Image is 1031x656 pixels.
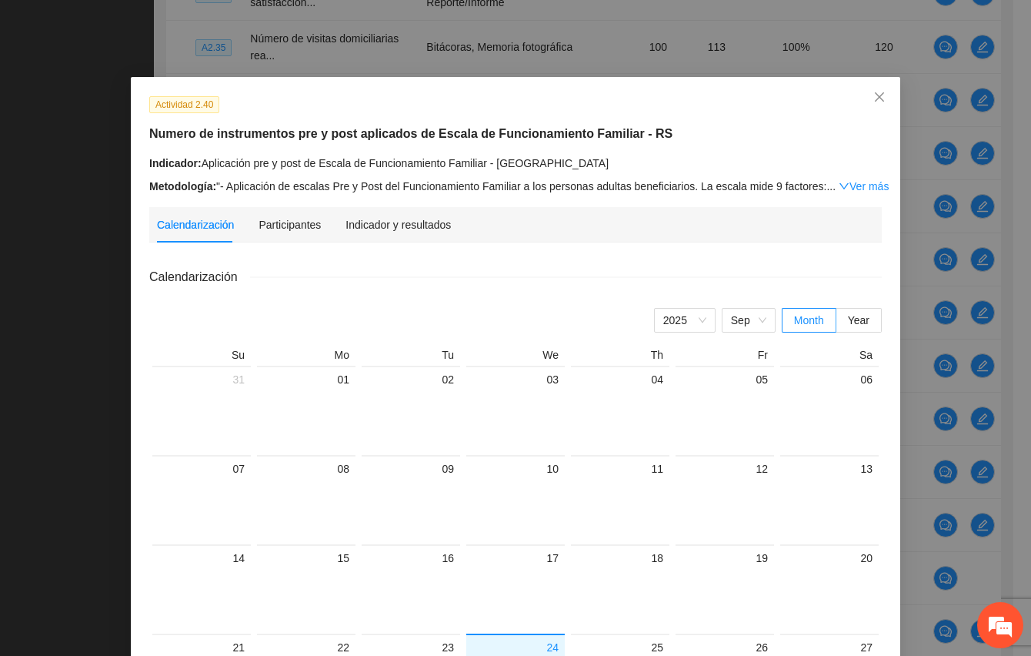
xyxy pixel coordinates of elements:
td: 2025-09-13 [777,455,882,544]
div: 20 [786,549,873,567]
div: 01 [263,370,349,389]
td: 2025-09-12 [672,455,777,544]
th: Tu [359,348,463,366]
div: "- Aplicación de escalas Pre y Post del Funcionamiento Familiar a los personas adultas beneficiar... [149,178,882,195]
td: 2025-09-07 [149,455,254,544]
span: Month [794,314,824,326]
div: 03 [472,370,559,389]
td: 2025-09-08 [254,455,359,544]
div: Calendarización [157,216,234,233]
div: 10 [472,460,559,478]
div: 09 [368,460,454,478]
span: 2025 [663,309,706,332]
div: 19 [682,549,768,567]
div: 04 [577,370,663,389]
div: 31 [158,370,245,389]
span: ... [826,180,836,192]
span: down [839,181,849,192]
td: 2025-09-19 [672,544,777,634]
span: Actividad 2.40 [149,96,219,113]
td: 2025-09-03 [463,366,568,455]
td: 2025-09-04 [568,366,672,455]
div: 13 [786,460,873,478]
th: Th [568,348,672,366]
th: Sa [777,348,882,366]
div: Aplicación pre y post de Escala de Funcionamiento Familiar - [GEOGRAPHIC_DATA] [149,155,882,172]
td: 2025-09-05 [672,366,777,455]
div: 18 [577,549,663,567]
div: Participantes [259,216,321,233]
div: 12 [682,460,768,478]
div: 15 [263,549,349,567]
div: Chatee con nosotros ahora [80,79,259,99]
td: 2025-09-06 [777,366,882,455]
th: We [463,348,568,366]
td: 2025-09-02 [359,366,463,455]
button: Close [859,77,900,119]
h5: Numero de instrumentos pre y post aplicados de Escala de Funcionamiento Familiar - RS [149,125,882,143]
strong: Metodología: [149,180,216,192]
div: 05 [682,370,768,389]
td: 2025-09-18 [568,544,672,634]
div: 11 [577,460,663,478]
div: 06 [786,370,873,389]
span: Estamos en línea. [89,206,212,361]
div: 16 [368,549,454,567]
div: 08 [263,460,349,478]
th: Fr [672,348,777,366]
div: Indicador y resultados [345,216,451,233]
span: Calendarización [149,267,250,286]
div: 02 [368,370,454,389]
td: 2025-09-09 [359,455,463,544]
td: 2025-09-01 [254,366,359,455]
td: 2025-09-10 [463,455,568,544]
td: 2025-09-20 [777,544,882,634]
th: Mo [254,348,359,366]
div: Minimizar ventana de chat en vivo [252,8,289,45]
span: Sep [731,309,766,332]
div: 14 [158,549,245,567]
td: 2025-09-15 [254,544,359,634]
td: 2025-08-31 [149,366,254,455]
textarea: Escriba su mensaje y pulse “Intro” [8,420,293,474]
strong: Indicador: [149,157,202,169]
th: Su [149,348,254,366]
td: 2025-09-16 [359,544,463,634]
a: Expand [839,180,889,192]
td: 2025-09-17 [463,544,568,634]
span: close [873,91,886,103]
div: 17 [472,549,559,567]
td: 2025-09-11 [568,455,672,544]
span: Year [848,314,869,326]
div: 07 [158,460,245,478]
td: 2025-09-14 [149,544,254,634]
